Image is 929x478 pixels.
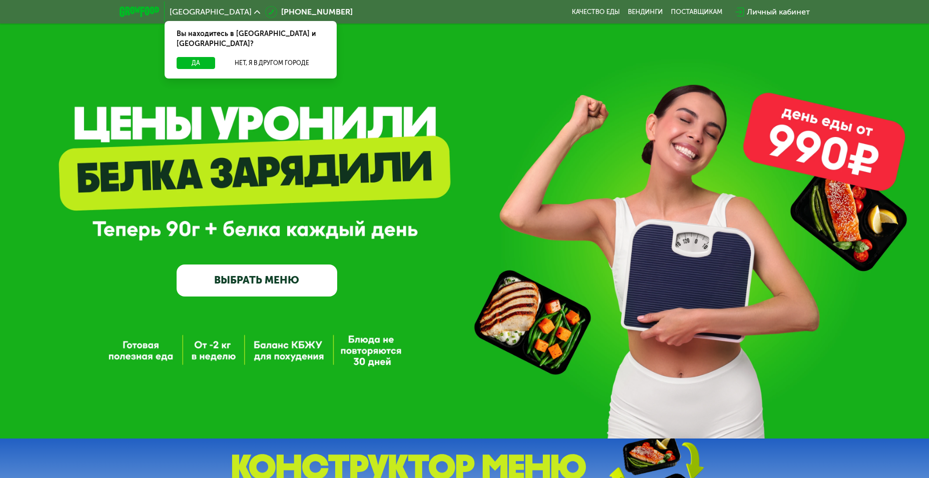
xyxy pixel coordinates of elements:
[177,57,215,69] button: Да
[265,6,353,18] a: [PHONE_NUMBER]
[219,57,325,69] button: Нет, я в другом городе
[177,264,337,296] a: ВЫБРАТЬ МЕНЮ
[572,8,620,16] a: Качество еды
[165,21,337,57] div: Вы находитесь в [GEOGRAPHIC_DATA] и [GEOGRAPHIC_DATA]?
[671,8,722,16] div: поставщикам
[747,6,810,18] div: Личный кабинет
[628,8,663,16] a: Вендинги
[170,8,252,16] span: [GEOGRAPHIC_DATA]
